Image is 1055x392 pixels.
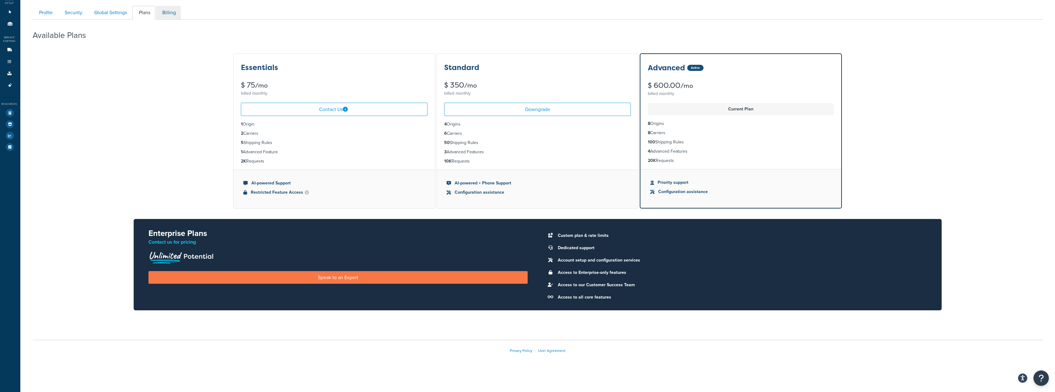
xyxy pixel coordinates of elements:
[241,81,428,89] div: $ 75
[241,121,428,128] li: Origin
[33,31,95,40] h2: Available Plans
[648,120,834,127] li: Origins
[241,158,246,164] strong: 2K
[648,89,834,98] div: billed monthly
[3,56,17,68] li: Shipping Rules
[88,6,132,20] a: Global Settings
[33,6,58,20] a: Profile
[555,231,927,240] li: Custom plan & rate limits
[444,81,631,89] div: $ 350
[444,139,631,146] li: Shipping Rules
[241,130,428,137] li: Carriers
[535,348,536,353] span: |
[241,89,428,98] div: billed monthly
[3,6,17,18] li: Websites
[148,271,528,284] a: Speak to an Expert
[444,139,450,146] strong: 50
[510,348,532,353] a: Privacy Policy
[687,65,704,71] div: Active
[538,348,566,353] a: User Agreement
[1033,370,1049,386] button: Open Resource Center
[241,139,428,146] li: Shipping Rules
[650,188,831,195] li: Configuration assistance
[444,149,447,155] strong: 3
[444,103,631,116] a: Downgrade
[648,82,834,89] div: $ 600.00
[444,64,479,72] h3: Standard
[241,149,428,155] li: Advanced Feature
[3,68,17,79] li: Boxes
[3,142,17,153] li: Help Docs
[444,89,631,98] div: billed monthly
[648,157,834,164] li: Requests
[648,130,650,136] strong: 8
[241,139,244,146] strong: 5
[444,121,631,128] li: Origins
[132,6,155,20] a: Plans
[241,158,428,165] li: Requests
[650,179,831,186] li: Priority support
[444,149,631,155] li: Advanced Features
[648,139,655,145] strong: 100
[555,256,927,265] li: Account setup and configuration services
[444,158,452,164] strong: 10K
[243,189,425,196] li: Restricted Feature Access
[243,180,425,187] li: AI-powered Support
[447,189,628,196] li: Configuration assistance
[3,44,17,56] li: Carriers
[241,64,278,72] h3: Essentials
[3,130,17,141] li: Analytics
[241,149,243,155] strong: 1
[444,130,447,137] strong: 6
[3,107,17,118] li: Test Your Rates
[648,64,685,72] h3: Advanced
[464,81,477,90] small: /mo
[447,180,628,187] li: AI-powered + Phone Support
[555,244,927,252] li: Dedicated support
[255,81,268,90] small: /mo
[648,157,656,164] strong: 20K
[444,121,447,127] strong: 4
[3,80,17,91] li: Advanced Features
[555,281,927,289] li: Access to our Customer Success Team
[148,238,528,246] p: Contact us for pricing
[648,120,650,127] strong: 8
[58,6,87,20] a: Security
[555,268,927,277] li: Access to Enterprise-only features
[241,103,428,116] a: Contact Us
[148,250,214,264] img: Unlimited Potential
[3,119,17,130] li: Marketplace
[648,139,834,146] li: Shipping Rules
[648,130,834,136] li: Carriers
[148,229,528,238] h2: Enterprise Plans
[241,121,243,127] strong: 1
[648,148,834,155] li: Advanced Features
[680,81,693,90] small: /mo
[648,148,650,155] strong: 4
[444,130,631,137] li: Carriers
[651,105,830,113] p: Current Plan
[241,130,243,137] strong: 2
[3,18,17,30] li: Origins
[555,293,927,302] li: Access to all core features
[444,158,631,165] li: Requests
[156,6,181,20] a: Billing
